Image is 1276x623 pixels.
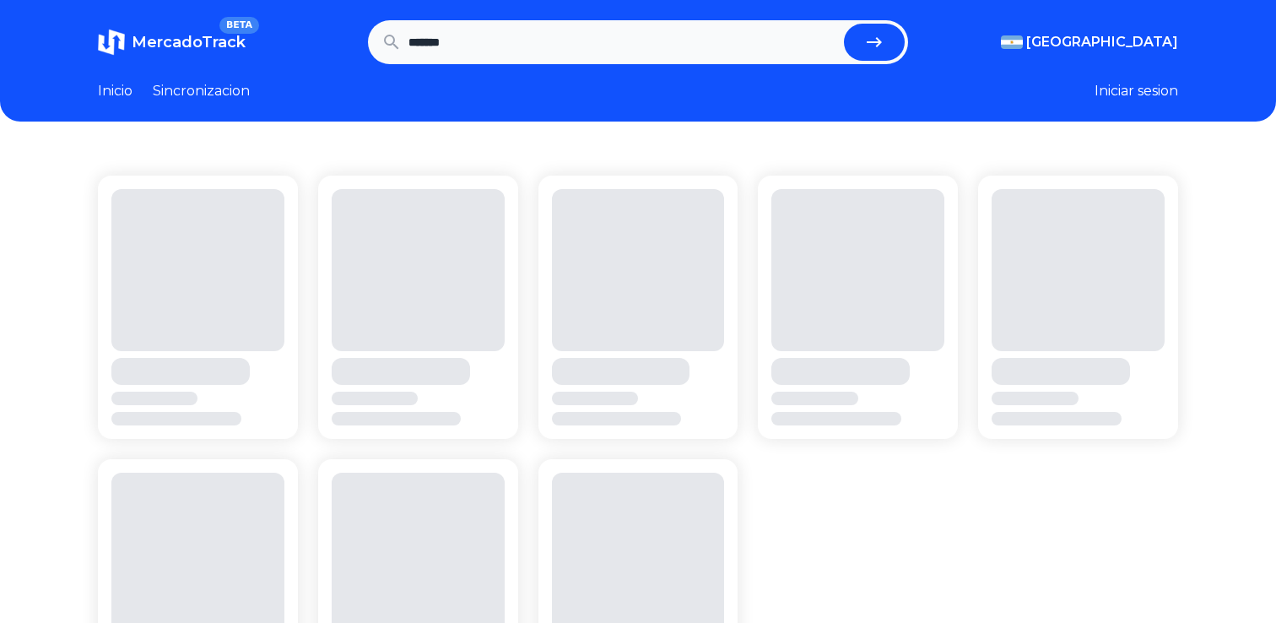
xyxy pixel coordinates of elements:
[98,81,132,101] a: Inicio
[98,29,246,56] a: MercadoTrackBETA
[132,33,246,51] span: MercadoTrack
[1001,32,1178,52] button: [GEOGRAPHIC_DATA]
[1026,32,1178,52] span: [GEOGRAPHIC_DATA]
[1095,81,1178,101] button: Iniciar sesion
[1001,35,1023,49] img: Argentina
[219,17,259,34] span: BETA
[153,81,250,101] a: Sincronizacion
[98,29,125,56] img: MercadoTrack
